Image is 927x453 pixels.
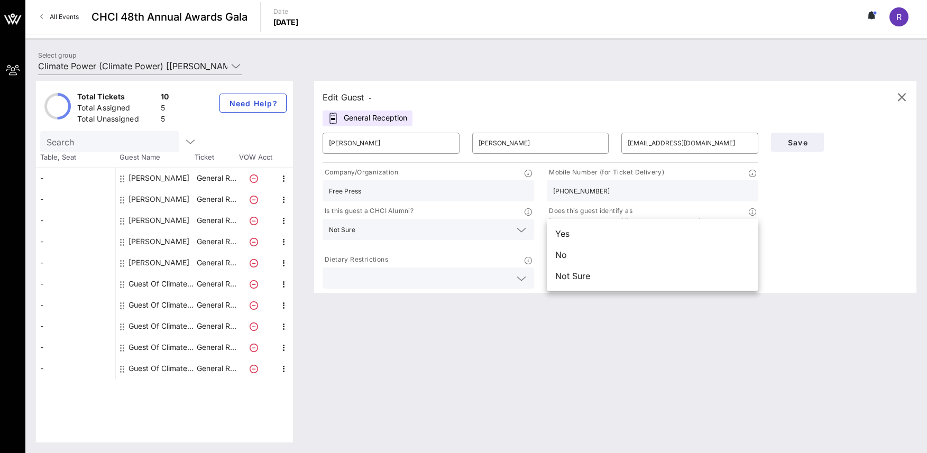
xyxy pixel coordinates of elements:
[628,135,752,152] input: Email*
[129,210,189,231] div: Mark Magaña
[779,138,815,147] span: Save
[36,189,115,210] div: -
[129,294,195,316] div: Guest Of Climate Power
[273,6,299,17] p: Date
[323,254,388,265] p: Dietary Restrictions
[129,358,195,379] div: Guest Of Climate Power
[77,114,157,127] div: Total Unassigned
[889,7,908,26] div: R
[195,152,237,163] span: Ticket
[129,316,195,337] div: Guest Of Climate Power
[329,135,453,152] input: First Name*
[547,244,758,265] div: No
[195,316,237,337] p: General R…
[547,265,758,286] div: Not Sure
[50,13,79,21] span: All Events
[219,94,287,113] button: Need Help?
[38,51,76,59] label: Select group
[237,152,274,163] span: VOW Acct
[195,337,237,358] p: General R…
[34,8,85,25] a: All Events
[228,99,278,108] span: Need Help?
[129,168,189,189] div: Jorge Gonzalez
[195,168,237,189] p: General R…
[195,252,237,273] p: General R…
[129,189,189,210] div: Julio Valera
[195,231,237,252] p: General R…
[195,358,237,379] p: General R…
[129,273,195,294] div: Guest Of Climate Power
[771,133,824,152] button: Save
[547,223,758,244] div: Yes
[161,114,169,127] div: 5
[195,210,237,231] p: General R…
[77,103,157,116] div: Total Assigned
[369,94,372,102] span: -
[161,103,169,116] div: 5
[36,252,115,273] div: -
[195,273,237,294] p: General R…
[323,110,412,126] div: General Reception
[195,189,237,210] p: General R…
[547,206,749,227] p: Does this guest identify as [DEMOGRAPHIC_DATA]/[DEMOGRAPHIC_DATA]?
[115,152,195,163] span: Guest Name
[273,17,299,27] p: [DATE]
[36,337,115,358] div: -
[36,152,115,163] span: Table, Seat
[323,206,414,217] p: Is this guest a CHCI Alumni?
[129,337,195,358] div: Guest Of Climate Power
[36,358,115,379] div: -
[129,231,189,252] div: Marlene Ramirez
[547,167,664,178] p: Mobile Number (for Ticket Delivery)
[329,226,355,234] div: Not Sure
[323,90,372,105] div: Edit Guest
[36,231,115,252] div: -
[323,167,398,178] p: Company/Organization
[195,294,237,316] p: General R…
[323,219,534,240] div: Not Sure
[91,9,247,25] span: CHCI 48th Annual Awards Gala
[77,91,157,105] div: Total Tickets
[36,168,115,189] div: -
[129,252,189,273] div: Rubí Martínez
[36,316,115,337] div: -
[36,210,115,231] div: -
[161,91,169,105] div: 10
[36,273,115,294] div: -
[479,135,603,152] input: Last Name*
[896,12,902,22] span: R
[36,294,115,316] div: -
